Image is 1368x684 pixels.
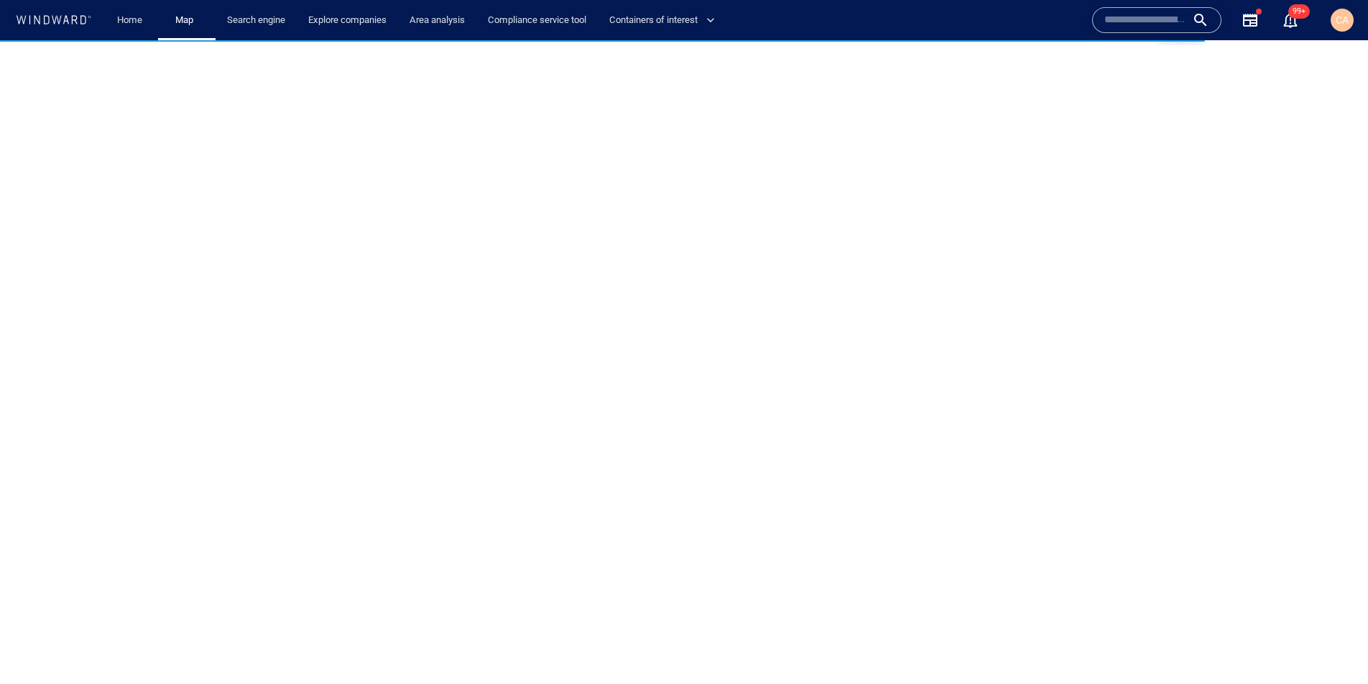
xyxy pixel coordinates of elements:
[604,8,727,33] button: Containers of interest
[1336,14,1349,26] span: CA
[1282,11,1299,29] button: 99+
[1282,11,1299,29] div: Notification center
[1328,6,1357,34] button: CA
[404,8,471,33] a: Area analysis
[1288,4,1310,19] span: 99+
[1279,9,1302,32] a: 99+
[164,8,210,33] button: Map
[106,8,152,33] button: Home
[1307,619,1357,673] iframe: Chat
[482,8,592,33] a: Compliance service tool
[302,8,392,33] a: Explore companies
[170,8,204,33] a: Map
[609,12,715,29] span: Containers of interest
[111,8,148,33] a: Home
[221,8,291,33] a: Search engine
